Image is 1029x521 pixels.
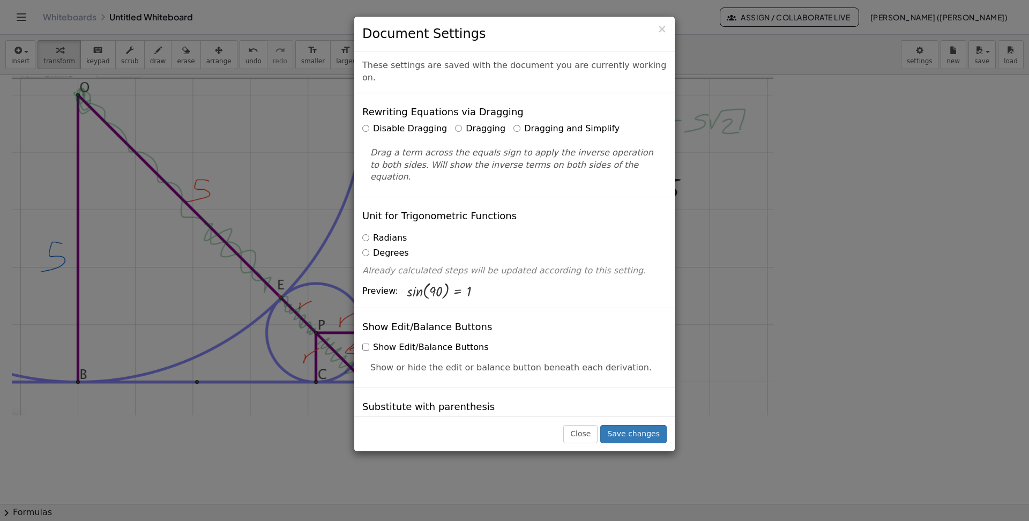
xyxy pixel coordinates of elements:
[370,362,659,374] p: Show or hide the edit or balance button beneath each derivation.
[455,123,505,135] label: Dragging
[362,234,369,241] input: Radians
[354,51,675,93] div: These settings are saved with the document you are currently working on.
[362,107,524,117] h4: Rewriting Equations via Dragging
[370,147,659,184] p: Drag a term across the equals sign to apply the inverse operation to both sides. Will show the in...
[362,249,369,256] input: Degrees
[362,265,667,277] p: Already calculated steps will be updated according to this setting.
[513,123,620,135] label: Dragging and Simplify
[657,23,667,35] span: ×
[513,125,520,132] input: Dragging and Simplify
[362,211,517,221] h4: Unit for Trigonometric Functions
[362,247,409,259] label: Degrees
[657,24,667,35] button: Close
[362,285,398,297] span: Preview:
[455,125,462,132] input: Dragging
[362,401,495,412] h4: Substitute with parenthesis
[600,425,667,443] button: Save changes
[563,425,598,443] button: Close
[362,25,667,43] h3: Document Settings
[362,125,369,132] input: Disable Dragging
[362,322,492,332] h4: Show Edit/Balance Buttons
[362,344,369,351] input: Show Edit/Balance Buttons
[362,123,447,135] label: Disable Dragging
[362,341,488,354] label: Show Edit/Balance Buttons
[362,232,407,244] label: Radians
